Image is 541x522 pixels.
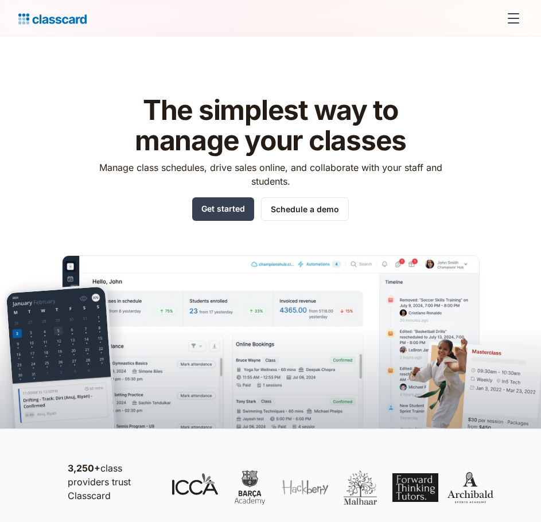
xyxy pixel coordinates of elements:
p: Manage class schedules, drive sales online, and collaborate with your staff and students. [88,161,453,188]
strong: 3,250+ [68,462,100,474]
div: menu [500,5,523,32]
a: Get started [192,197,254,221]
a: Schedule a demo [261,197,349,221]
a: home [18,10,87,26]
h1: The simplest way to manage your classes [88,95,453,156]
p: class providers trust Classcard [68,461,161,502]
